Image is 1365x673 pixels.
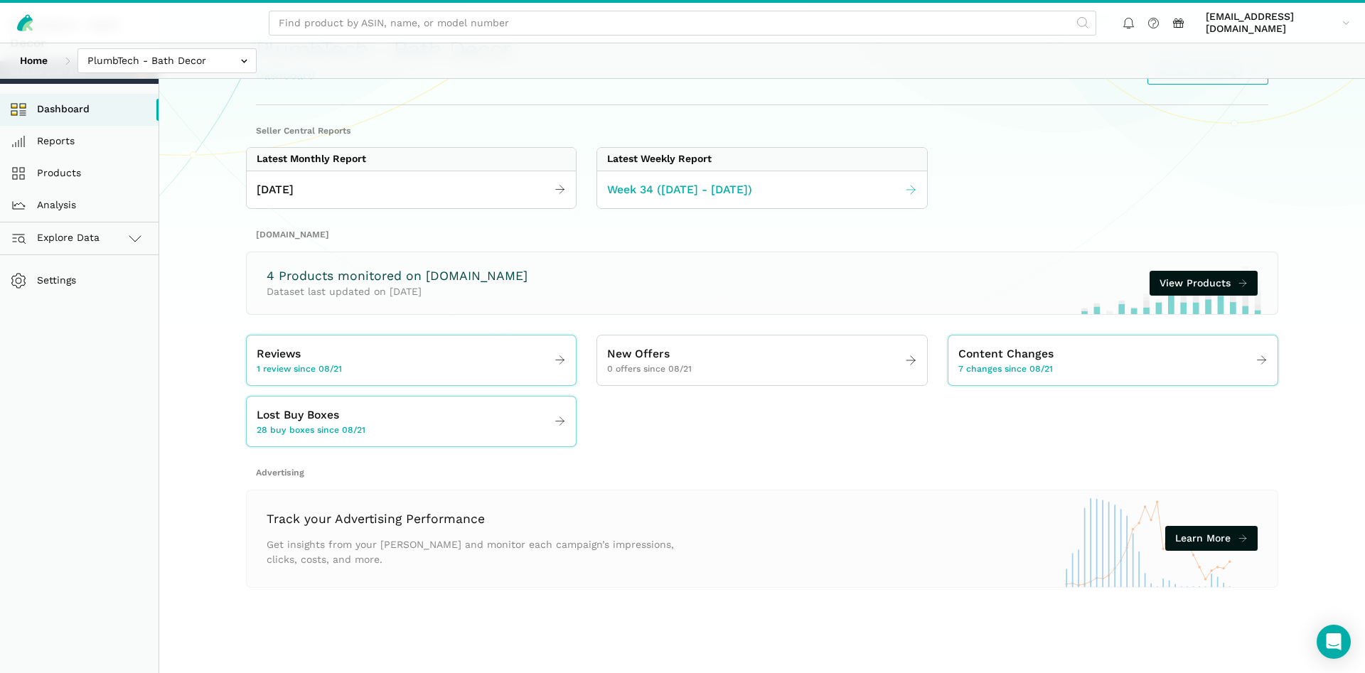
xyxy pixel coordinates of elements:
[958,363,1053,376] span: 7 changes since 08/21
[1317,625,1351,659] div: Open Intercom Messenger
[247,402,576,441] a: Lost Buy Boxes 28 buy boxes since 08/21
[1150,271,1258,296] a: View Products
[1201,8,1355,38] a: [EMAIL_ADDRESS][DOMAIN_NAME]
[256,229,1268,242] h2: [DOMAIN_NAME]
[15,230,100,247] span: Explore Data
[257,424,365,437] span: 28 buy boxes since 08/21
[247,340,576,380] a: Reviews 1 review since 08/21
[256,467,1268,480] h2: Advertising
[257,407,339,424] span: Lost Buy Boxes
[607,153,712,166] div: Latest Weekly Report
[1175,531,1231,546] span: Learn More
[257,153,366,166] div: Latest Monthly Report
[77,48,257,73] input: PlumbTech - Bath Decor
[10,48,58,73] a: Home
[257,181,294,199] span: [DATE]
[256,125,1268,138] h2: Seller Central Reports
[1165,526,1258,551] a: Learn More
[257,345,301,363] span: Reviews
[597,176,926,204] a: Week 34 ([DATE] - [DATE])
[597,340,926,380] a: New Offers 0 offers since 08/21
[1160,276,1231,291] span: View Products
[948,340,1278,380] a: Content Changes 7 changes since 08/21
[607,181,752,199] span: Week 34 ([DATE] - [DATE])
[1206,11,1337,36] span: [EMAIL_ADDRESS][DOMAIN_NAME]
[267,267,528,285] h3: 4 Products monitored on [DOMAIN_NAME]
[267,510,682,528] h3: Track your Advertising Performance
[269,11,1096,36] input: Find product by ASIN, name, or model number
[257,363,342,376] span: 1 review since 08/21
[267,284,528,299] p: Dataset last updated on [DATE]
[607,345,670,363] span: New Offers
[247,176,576,204] a: [DATE]
[267,537,682,567] p: Get insights from your [PERSON_NAME] and monitor each campaign’s impressions, clicks, costs, and ...
[958,345,1054,363] span: Content Changes
[607,363,692,376] span: 0 offers since 08/21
